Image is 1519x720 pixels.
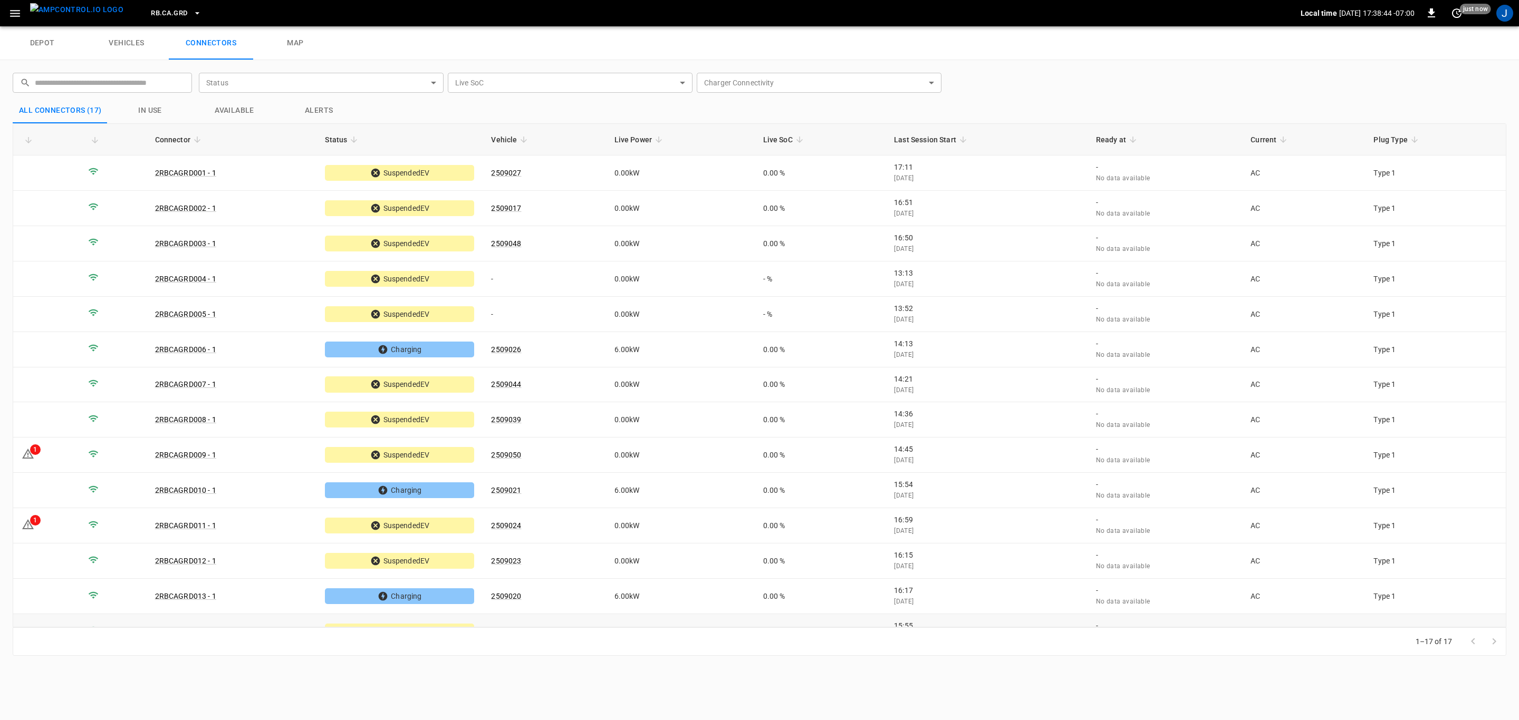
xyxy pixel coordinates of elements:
p: Local time [1301,8,1337,18]
td: 0.00 % [755,191,886,226]
a: connectors [169,26,253,60]
span: Plug Type [1373,133,1421,146]
span: No data available [1096,421,1150,429]
div: SuspendedEV [325,271,474,287]
td: 0.00 % [755,226,886,261]
span: [DATE] [894,492,914,499]
td: 0.00 % [755,543,886,579]
td: AC [1242,543,1365,579]
p: 15:54 [894,479,1079,490]
span: No data available [1096,280,1150,288]
p: 13:13 [894,268,1079,278]
span: No data available [1096,492,1150,499]
td: Type 1 [1365,332,1506,367]
span: No data available [1096,245,1150,252]
a: 2RBCAGRD006 - 1 [155,345,216,354]
td: 0.00 % [755,437,886,473]
div: SuspendedEV [325,306,474,322]
img: ampcontrol.io logo [30,3,123,16]
p: 16:51 [894,197,1079,208]
span: [DATE] [894,456,914,464]
div: SuspendedEV [325,412,474,427]
td: 0.00 kW [606,261,755,297]
div: SuspendedEV [325,518,474,533]
div: Charging [325,482,474,498]
a: 2RBCAGRD004 - 1 [155,275,216,283]
span: [DATE] [894,316,914,323]
span: No data available [1096,351,1150,358]
div: SuspendedEV [325,165,474,181]
span: No data available [1096,456,1150,464]
span: Live SoC [763,133,806,146]
span: [DATE] [894,174,914,182]
button: Alerts [277,98,361,123]
td: AC [1242,402,1365,437]
td: Type 1 [1365,402,1506,437]
td: - % [755,297,886,332]
span: Status [325,133,361,146]
span: No data available [1096,210,1150,217]
a: 2RBCAGRD007 - 1 [155,380,216,388]
div: SuspendedEV [325,553,474,569]
a: 2509039 [491,415,521,424]
p: - [1096,585,1234,596]
td: AC [1242,614,1365,649]
p: - [1096,268,1234,278]
td: Type 1 [1365,508,1506,543]
span: Last Session Start [894,133,970,146]
span: No data available [1096,316,1150,323]
td: AC [1242,367,1365,403]
a: vehicles [84,26,169,60]
td: Type 1 [1365,367,1506,403]
p: - [1096,620,1234,631]
a: 2RBCAGRD003 - 1 [155,239,216,248]
p: 14:45 [894,444,1079,454]
td: AC [1242,261,1365,297]
td: Type 1 [1365,579,1506,614]
td: 6.00 kW [606,579,755,614]
td: AC [1242,579,1365,614]
td: 0.00 % [755,332,886,367]
p: 16:50 [894,232,1079,243]
td: 0.00 kW [606,155,755,191]
p: - [1096,303,1234,314]
a: 2509023 [491,557,521,565]
td: 0.00 kW [606,367,755,403]
td: AC [1242,508,1365,543]
p: - [1096,444,1234,454]
p: 14:36 [894,408,1079,419]
td: 0.00 kW [606,297,755,332]
button: All Connectors (17) [13,98,108,123]
a: 2RBCAGRD013 - 1 [155,592,216,600]
td: AC [1242,297,1365,332]
span: No data available [1096,386,1150,394]
div: SuspendedEV [325,236,474,251]
p: - [1096,514,1234,525]
span: Vehicle [491,133,531,146]
div: 1 [30,515,41,526]
td: AC [1242,155,1365,191]
a: 2509027 [491,169,521,177]
span: Connector [155,133,204,146]
a: 2509024 [491,521,521,530]
a: 2RBCAGRD010 - 1 [155,486,216,494]
a: 2509021 [491,486,521,494]
p: 16:17 [894,585,1079,596]
button: RB.CA.GRD [147,3,205,24]
div: SuspendedEV [325,447,474,463]
span: [DATE] [894,245,914,252]
span: just now [1460,4,1491,14]
a: 2RBCAGRD001 - 1 [155,169,216,177]
a: 2509044 [491,380,521,388]
span: [DATE] [894,527,914,534]
p: 17:11 [894,162,1079,172]
td: 0.00 kW [606,191,755,226]
a: 2509050 [491,451,521,459]
div: 1 [30,444,41,455]
td: - [483,297,605,332]
td: 0.00 % [755,614,886,649]
td: AC [1242,437,1365,473]
div: profile-icon [1496,5,1513,22]
a: 2RBCAGRD005 - 1 [155,310,216,318]
a: 2RBCAGRD008 - 1 [155,415,216,424]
